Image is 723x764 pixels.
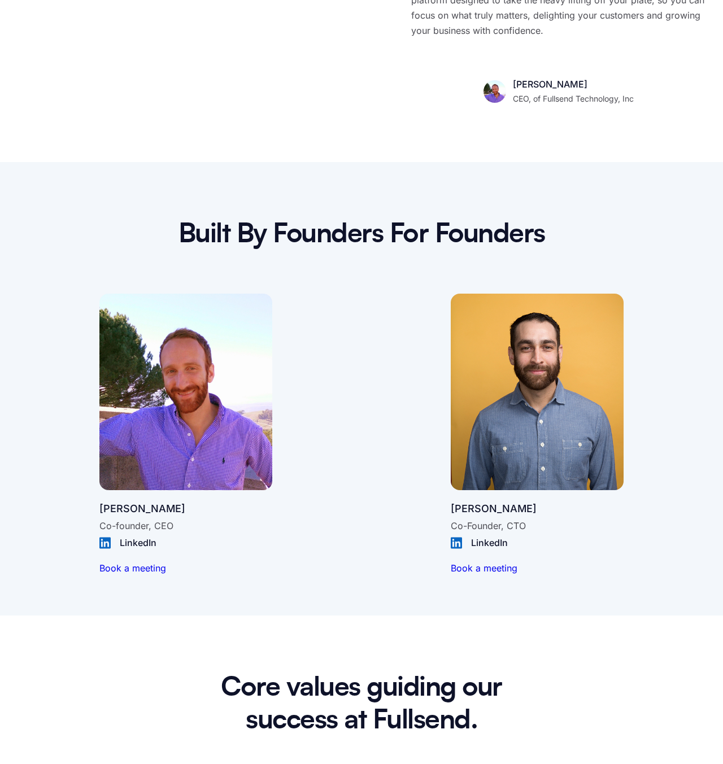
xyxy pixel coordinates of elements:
a: LinkedIn [451,535,624,551]
a: LinkedIn [99,535,272,551]
div: LinkedIn [120,535,168,551]
a: Book a meeting [451,562,517,574]
p: [PERSON_NAME] [451,500,624,518]
p: [PERSON_NAME] [513,77,634,92]
a: Book a meeting [99,562,166,574]
p: Co-founder, CEO [99,518,272,534]
p: CEO, of Fullsend Technology, Inc [513,92,634,106]
div: LinkedIn [471,535,519,551]
h2: Built By Founders For Founders [178,219,545,251]
p: [PERSON_NAME] [99,500,272,518]
h2: Core values guiding our success at Fullsend. [220,672,503,737]
p: Co-Founder, CTO [451,518,624,534]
